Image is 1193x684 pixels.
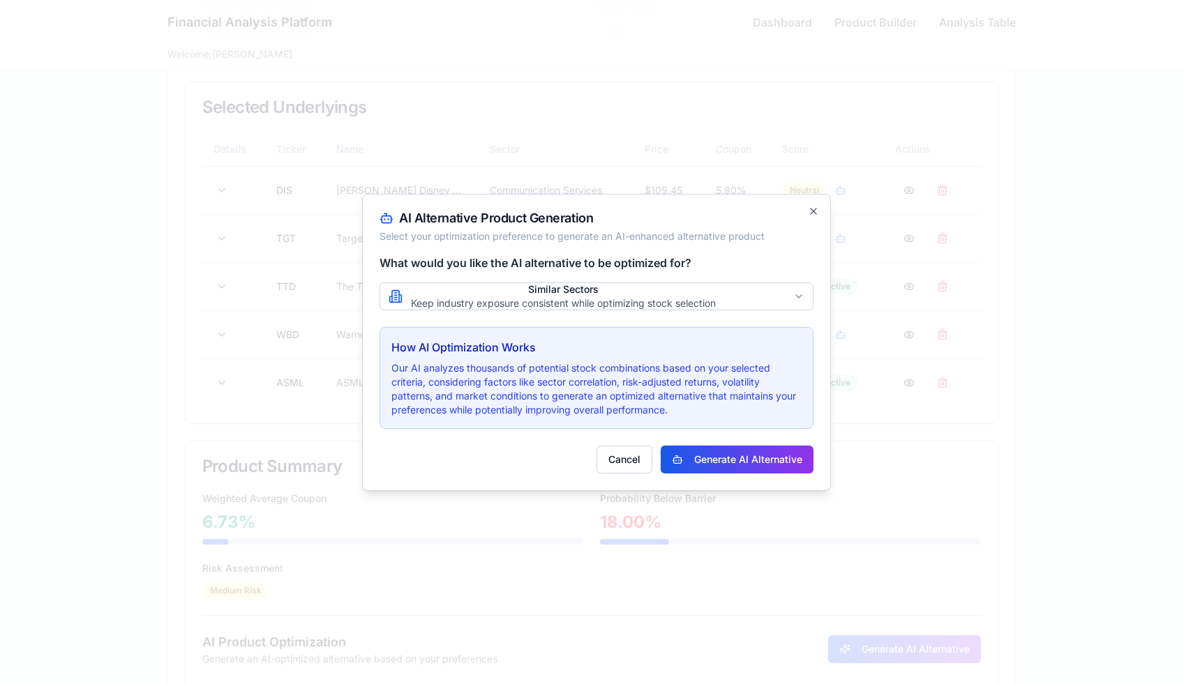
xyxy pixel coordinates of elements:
[661,446,813,473] button: Generate AI Alternative
[380,211,813,225] h2: AI Alternative Product Generation
[391,339,802,356] h4: How AI Optimization Works
[380,256,691,270] label: What would you like the AI alternative to be optimized for?
[391,361,802,417] p: Our AI analyzes thousands of potential stock combinations based on your selected criteria, consid...
[380,229,813,243] p: Select your optimization preference to generate an AI-enhanced alternative product
[596,446,652,473] button: Cancel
